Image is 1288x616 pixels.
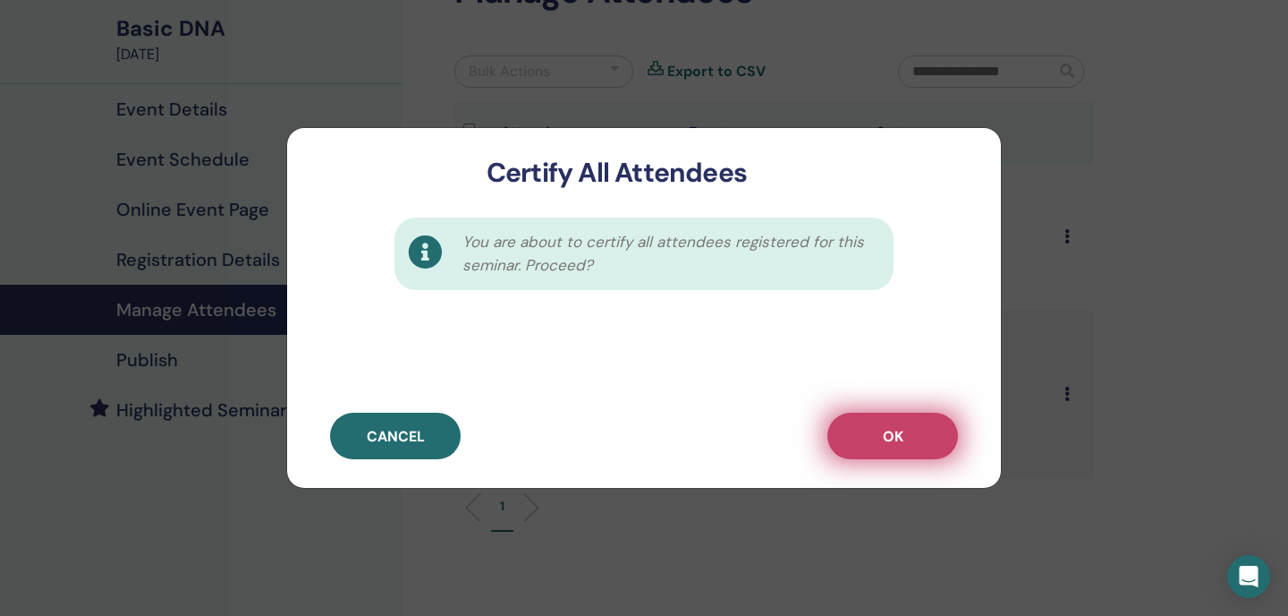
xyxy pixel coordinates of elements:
button: OK [827,413,958,459]
span: You are about to certify all attendees registered for this seminar. Proceed? [462,231,874,277]
button: Cancel [330,413,461,459]
span: Cancel [367,427,425,446]
h3: Certify All Attendees [316,157,918,189]
div: Open Intercom Messenger [1227,555,1270,598]
span: OK [883,427,903,446]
